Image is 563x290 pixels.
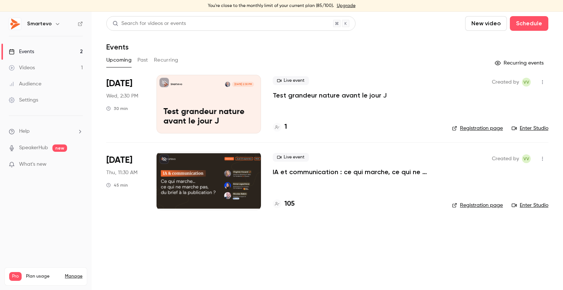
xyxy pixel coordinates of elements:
span: Live event [273,76,309,85]
span: Created by [492,154,519,163]
a: Enter Studio [512,125,548,132]
span: VV [523,154,529,163]
li: help-dropdown-opener [9,128,83,135]
span: Thu, 11:30 AM [106,169,137,176]
span: Virginie Vovard [522,78,531,87]
h4: 105 [284,199,295,209]
div: Audience [9,80,41,88]
p: Test grandeur nature avant le jour J [163,107,254,126]
button: New video [465,16,507,31]
span: [DATE] [106,78,132,89]
div: Sep 25 Thu, 11:30 AM (Europe/Paris) [106,151,145,210]
a: 1 [273,122,287,132]
span: new [52,144,67,152]
a: Manage [65,274,82,279]
span: Live event [273,153,309,162]
div: Sep 24 Wed, 2:30 PM (Europe/Paris) [106,75,145,133]
button: Recurring [154,54,179,66]
span: Plan usage [26,274,60,279]
button: Schedule [510,16,548,31]
div: 45 min [106,182,128,188]
span: Help [19,128,30,135]
span: [DATE] 2:30 PM [232,82,254,87]
a: Registration page [452,202,503,209]
a: SpeakerHub [19,144,48,152]
img: Eric Ohleyer [225,82,230,87]
span: Wed, 2:30 PM [106,92,138,100]
h1: Events [106,43,129,51]
div: 30 min [106,106,128,111]
a: IA et communication : ce qui marche, ce qui ne marche pas...du brief à la publication ? [273,168,440,176]
p: Smartevo [170,82,182,86]
a: 105 [273,199,295,209]
span: Virginie Vovard [522,154,531,163]
div: Events [9,48,34,55]
div: Settings [9,96,38,104]
img: Smartevo [9,18,21,30]
h4: 1 [284,122,287,132]
button: Recurring events [492,57,548,69]
a: Enter Studio [512,202,548,209]
span: [DATE] [106,154,132,166]
div: Search for videos or events [113,20,186,27]
div: Videos [9,64,35,71]
span: What's new [19,161,47,168]
h6: Smartevo [27,20,52,27]
a: Registration page [452,125,503,132]
a: Upgrade [337,3,356,9]
button: Past [137,54,148,66]
a: Test grandeur nature avant le jour J [273,91,387,100]
span: VV [523,78,529,87]
span: Pro [9,272,22,281]
a: Test grandeur nature avant le jour JSmartevoEric Ohleyer[DATE] 2:30 PMTest grandeur nature avant ... [157,75,261,133]
button: Upcoming [106,54,132,66]
iframe: Noticeable Trigger [74,161,83,168]
span: Created by [492,78,519,87]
